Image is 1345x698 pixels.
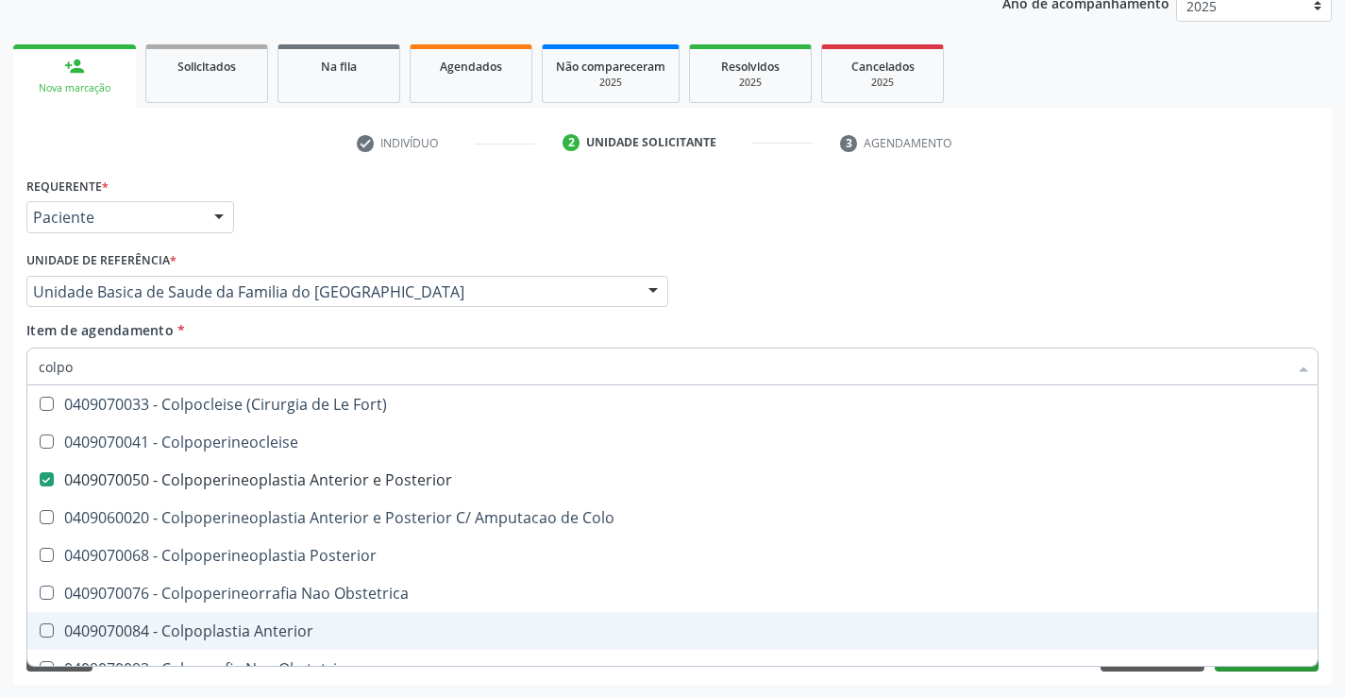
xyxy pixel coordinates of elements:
span: Solicitados [177,59,236,75]
div: Unidade solicitante [586,134,716,151]
div: 0409070076 - Colpoperineorrafia Nao Obstetrica [39,586,1306,601]
span: Não compareceram [556,59,665,75]
div: 2 [563,134,580,151]
div: 0409070084 - Colpoplastia Anterior [39,623,1306,638]
div: person_add [64,56,85,77]
div: 0409070041 - Colpoperineocleise [39,434,1306,450]
label: Requerente [26,172,109,201]
span: Cancelados [851,59,915,75]
span: Item de agendamento [26,321,174,339]
div: 0409060020 - Colpoperineoplastia Anterior e Posterior C/ Amputacao de Colo [39,510,1306,525]
div: Nova marcação [26,81,123,95]
div: 0409070050 - Colpoperineoplastia Anterior e Posterior [39,472,1306,487]
label: Unidade de referência [26,247,177,276]
div: 0409070033 - Colpocleise (Cirurgia de Le Fort) [39,397,1306,412]
div: 2025 [556,76,665,90]
div: 2025 [703,76,798,90]
div: 0409070068 - Colpoperineoplastia Posterior [39,548,1306,563]
div: 2025 [835,76,930,90]
span: Paciente [33,208,195,227]
input: Buscar por procedimentos [39,348,1287,385]
span: Agendados [440,59,502,75]
div: 0409070092 - Colporrafia Nao Obstetrica [39,661,1306,676]
span: Resolvidos [721,59,780,75]
span: Na fila [321,59,357,75]
span: Unidade Basica de Saude da Familia do [GEOGRAPHIC_DATA] [33,282,630,301]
